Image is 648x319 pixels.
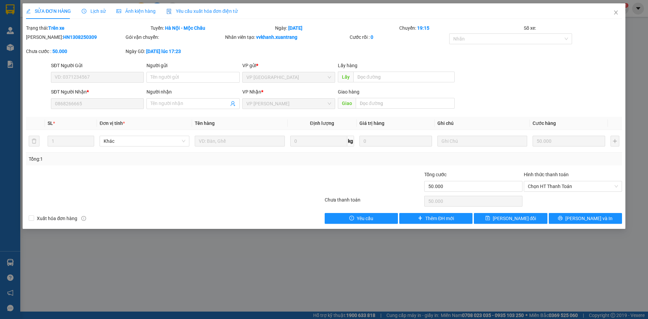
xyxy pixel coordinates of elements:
div: Ngày: [274,24,399,32]
span: Lấy [338,72,353,82]
span: 0963166669 [3,48,50,57]
span: user-add [230,101,236,106]
span: save [485,216,490,221]
input: Dọc đường [356,98,455,109]
div: Số xe: [523,24,623,32]
span: kg [347,136,354,147]
img: icon [166,9,172,14]
input: 0 [359,136,432,147]
span: SL [48,121,53,126]
span: Chọn HT Thanh Toán [528,181,618,191]
em: Logistics [17,21,39,27]
div: SĐT Người Nhận [51,88,144,96]
button: plusThêm ĐH mới [399,213,473,224]
span: [PERSON_NAME] đổi [493,215,536,222]
button: save[PERSON_NAME] đổi [474,213,547,224]
span: XUANTRANG [8,12,48,19]
div: Người nhận [146,88,239,96]
span: Khác [104,136,185,146]
button: plus [611,136,619,147]
div: Trạng thái: [25,24,150,32]
span: Xuất hóa đơn hàng [34,215,80,222]
b: 50.000 [52,49,67,54]
span: Lịch sử [82,8,106,14]
b: HN1308250309 [63,34,97,40]
label: Hình thức thanh toán [524,172,569,177]
button: printer[PERSON_NAME] và In [549,213,622,224]
span: Thêm ĐH mới [425,215,454,222]
input: Ghi Chú [437,136,527,147]
button: exclamation-circleYêu cầu [325,213,398,224]
b: 0 [371,34,373,40]
span: close [613,10,619,15]
div: VP gửi [242,62,335,69]
b: Trên xe [48,25,64,31]
span: Định lượng [310,121,334,126]
span: VP HÀ NỘI [246,72,331,82]
div: Chưa cước : [26,48,124,55]
span: clock-circle [82,9,86,14]
span: SỬA ĐƠN HÀNG [26,8,71,14]
b: [DATE] lúc 17:23 [146,49,181,54]
button: Close [606,3,625,22]
span: Yêu cầu [357,215,373,222]
b: 19:15 [417,25,429,31]
input: VD: Bàn, Ghế [195,136,285,147]
span: edit [26,9,31,14]
span: Giá trị hàng [359,121,384,126]
div: Chuyến: [399,24,523,32]
span: [PERSON_NAME] và In [565,215,613,222]
input: 0 [533,136,605,147]
span: Đơn vị tính [100,121,125,126]
div: Chưa thanh toán [324,196,424,208]
span: Cước hàng [533,121,556,126]
input: Dọc đường [353,72,455,82]
th: Ghi chú [435,117,530,130]
span: Giao [338,98,356,109]
b: vvkhanh.xuantrang [256,34,297,40]
span: Tên hàng [195,121,215,126]
div: Tuyến: [150,24,274,32]
span: exclamation-circle [349,216,354,221]
span: VP Nhận [242,89,261,95]
span: Người nhận: [3,43,24,47]
span: Lấy hàng [338,63,357,68]
span: HAIVAN [17,4,39,11]
span: printer [558,216,563,221]
div: Gói vận chuyển: [126,33,224,41]
b: Hà Nội - Mộc Châu [165,25,205,31]
div: Cước rồi : [350,33,448,41]
span: Giao hàng [338,89,359,95]
span: VP MỘC CHÂU [246,99,331,109]
div: Ngày GD: [126,48,224,55]
span: Yêu cầu xuất hóa đơn điện tử [166,8,238,14]
span: Tổng cước [424,172,447,177]
b: [DATE] [288,25,302,31]
span: info-circle [81,216,86,221]
div: [PERSON_NAME]: [26,33,124,41]
span: 0943559551 [68,18,98,24]
span: Ảnh kiện hàng [116,8,156,14]
span: plus [418,216,423,221]
span: VP [GEOGRAPHIC_DATA] [54,7,98,17]
div: SĐT Người Gửi [51,62,144,69]
span: picture [116,9,121,14]
div: Người gửi [146,62,239,69]
div: Nhân viên tạo: [225,33,348,41]
button: delete [29,136,39,147]
div: Tổng: 1 [29,155,250,163]
span: Người gửi: [3,38,21,43]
